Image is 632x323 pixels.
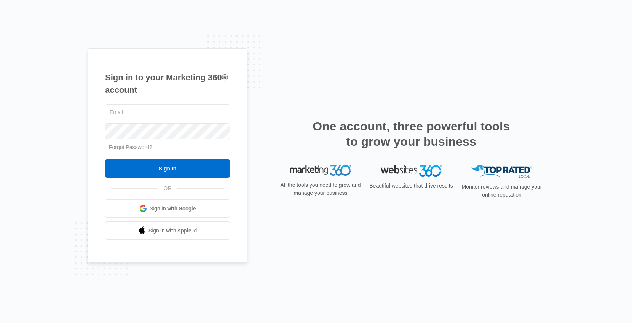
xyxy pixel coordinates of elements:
[290,165,351,176] img: Marketing 360
[105,199,230,218] a: Sign in with Google
[310,119,512,149] h2: One account, three powerful tools to grow your business
[150,205,196,213] span: Sign in with Google
[369,182,454,190] p: Beautiful websites that drive results
[278,181,363,197] p: All the tools you need to grow and manage your business
[148,227,197,235] span: Sign in with Apple Id
[105,159,230,178] input: Sign In
[105,221,230,240] a: Sign in with Apple Id
[109,144,152,150] a: Forgot Password?
[459,183,544,199] p: Monitor reviews and manage your online reputation
[105,71,230,96] h1: Sign in to your Marketing 360® account
[381,165,442,176] img: Websites 360
[471,165,532,178] img: Top Rated Local
[158,185,177,193] span: OR
[105,104,230,120] input: Email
